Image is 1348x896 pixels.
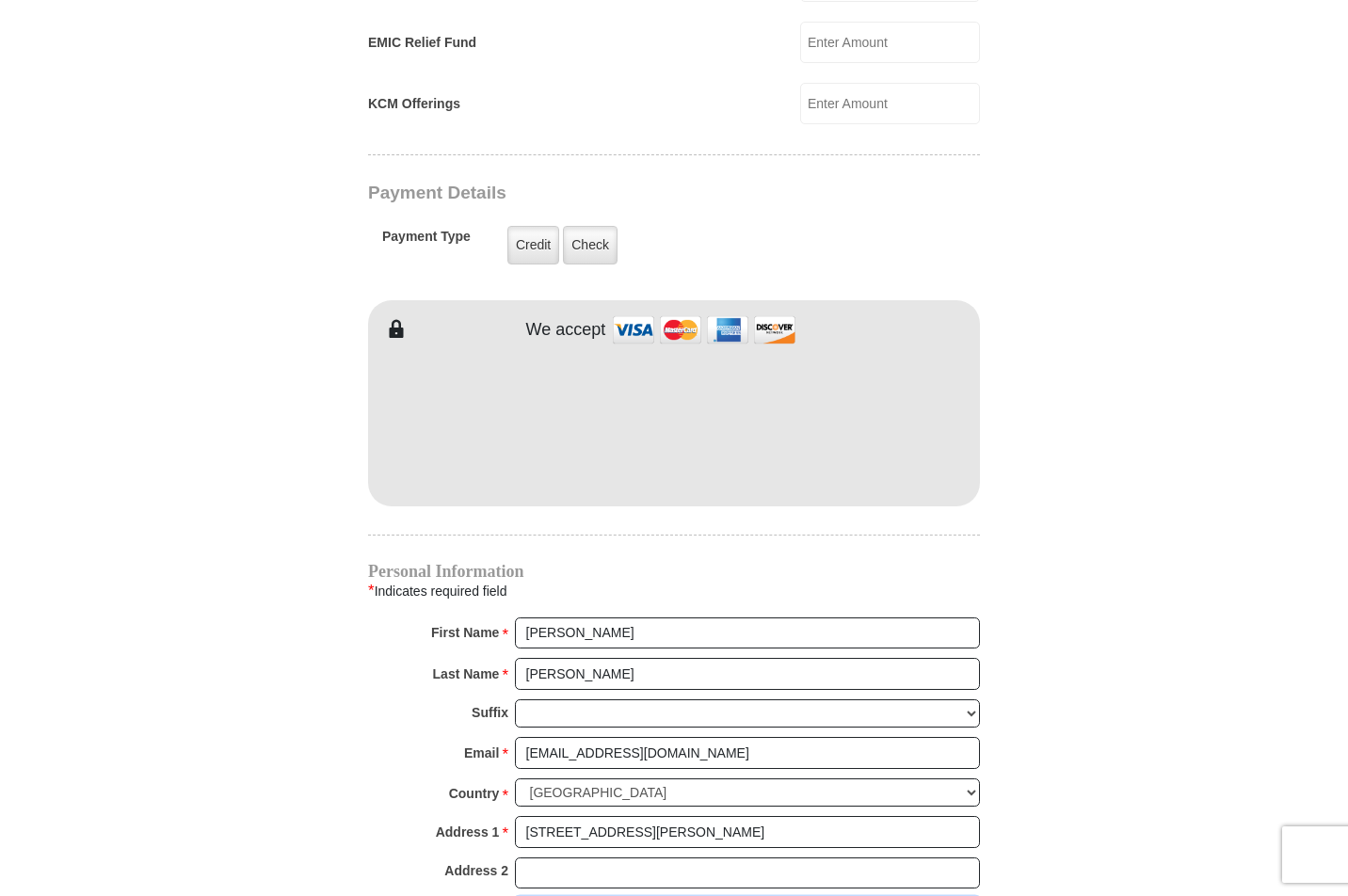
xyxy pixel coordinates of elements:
label: Credit [507,226,559,264]
strong: Country [449,780,500,807]
h5: Payment Type [382,229,471,254]
h3: Payment Details [368,183,848,204]
h4: Personal Information [368,564,980,579]
div: Indicates required field [368,579,980,603]
strong: Address 2 [444,857,508,884]
input: Enter Amount [800,22,980,63]
label: KCM Offerings [368,94,460,114]
strong: First Name [431,619,499,646]
input: Enter Amount [800,83,980,124]
strong: Suffix [472,699,508,726]
label: Check [563,226,618,264]
strong: Address 1 [436,819,500,845]
strong: Last Name [433,661,500,687]
h4: We accept [526,320,606,341]
strong: Email [464,740,499,766]
img: credit cards accepted [610,310,798,350]
label: EMIC Relief Fund [368,33,476,53]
